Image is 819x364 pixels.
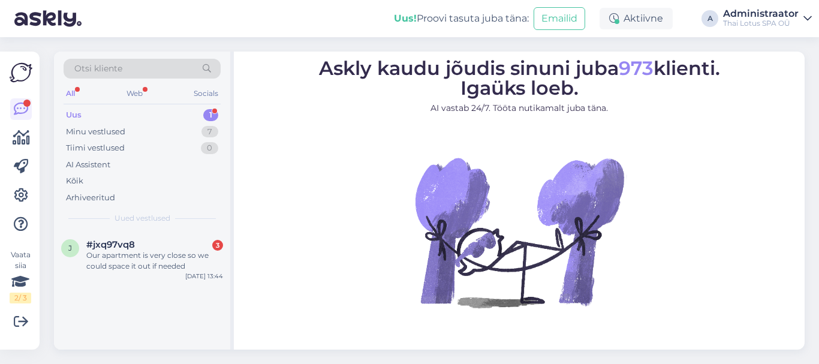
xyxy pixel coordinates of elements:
[66,159,110,171] div: AI Assistent
[66,142,125,154] div: Tiimi vestlused
[74,62,122,75] span: Otsi kliente
[10,249,31,303] div: Vaata siia
[534,7,585,30] button: Emailid
[115,213,170,224] span: Uued vestlused
[319,102,720,115] p: AI vastab 24/7. Tööta nutikamalt juba täna.
[86,250,223,272] div: Our apartment is very close so we could space it out if needed
[201,142,218,154] div: 0
[10,61,32,84] img: Askly Logo
[723,19,799,28] div: Thai Lotus SPA OÜ
[68,243,72,252] span: j
[212,240,223,251] div: 3
[10,293,31,303] div: 2 / 3
[203,109,218,121] div: 1
[619,56,654,80] span: 973
[185,272,223,281] div: [DATE] 13:44
[723,9,799,19] div: Administraator
[701,10,718,27] div: A
[66,126,125,138] div: Minu vestlused
[64,86,77,101] div: All
[319,56,720,100] span: Askly kaudu jõudis sinuni juba klienti. Igaüks loeb.
[66,175,83,187] div: Kõik
[394,11,529,26] div: Proovi tasuta juba täna:
[66,109,82,121] div: Uus
[86,239,135,250] span: #jxq97vq8
[600,8,673,29] div: Aktiivne
[411,124,627,340] img: No Chat active
[66,192,115,204] div: Arhiveeritud
[394,13,417,24] b: Uus!
[191,86,221,101] div: Socials
[124,86,145,101] div: Web
[201,126,218,138] div: 7
[723,9,812,28] a: AdministraatorThai Lotus SPA OÜ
